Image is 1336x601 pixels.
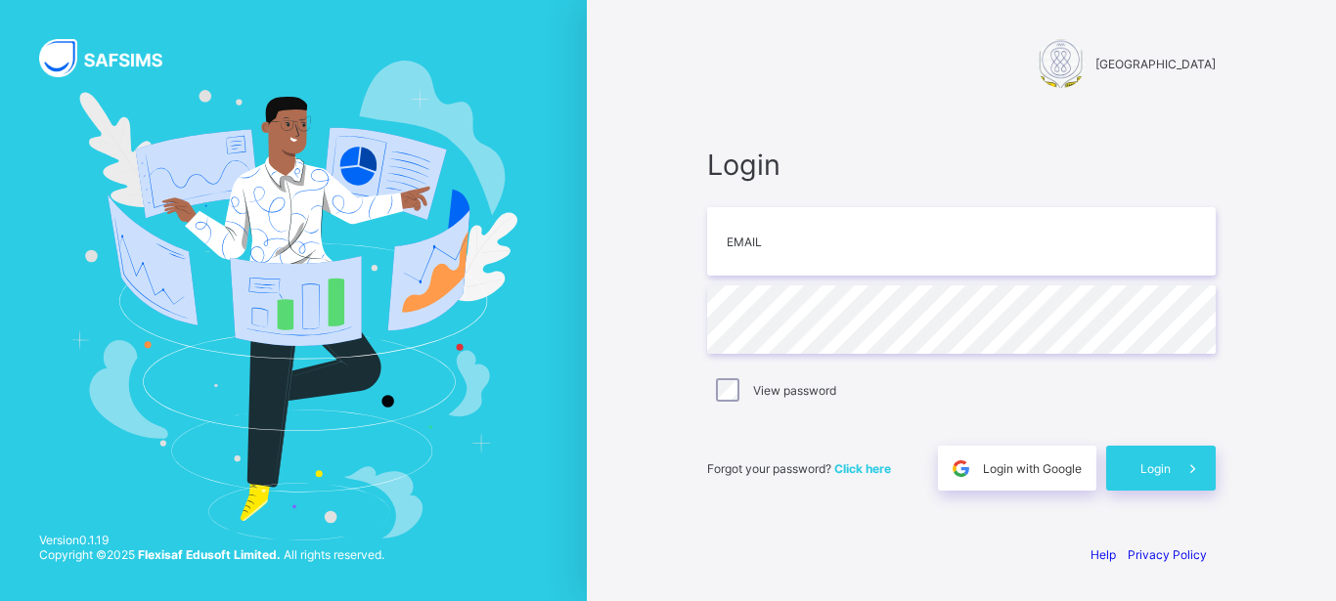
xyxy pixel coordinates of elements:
[138,547,281,562] strong: Flexisaf Edusoft Limited.
[1091,547,1116,562] a: Help
[834,461,891,476] a: Click here
[1140,461,1171,476] span: Login
[983,461,1082,476] span: Login with Google
[39,533,384,547] span: Version 0.1.19
[950,457,972,480] img: google.396cfc9801f0270233282035f929180a.svg
[707,148,1216,182] span: Login
[39,547,384,562] span: Copyright © 2025 All rights reserved.
[707,461,891,476] span: Forgot your password?
[1128,547,1207,562] a: Privacy Policy
[69,61,516,541] img: Hero Image
[753,383,836,398] label: View password
[1095,57,1216,71] span: [GEOGRAPHIC_DATA]
[39,39,186,77] img: SAFSIMS Logo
